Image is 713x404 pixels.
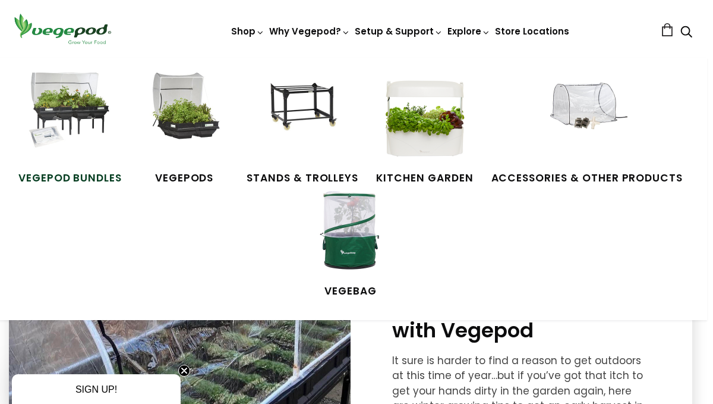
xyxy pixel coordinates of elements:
a: Store Locations [495,25,569,37]
a: Stands & Trolleys [247,73,358,186]
img: VegeBag [306,186,395,275]
a: Setup & Support [355,25,443,37]
span: Kitchen Garden [376,171,473,186]
a: Accessories & Other Products [491,73,683,186]
img: Vegepod Bundles [26,73,115,162]
a: Vegepod Bundles [18,73,122,186]
span: Vegepods [140,171,229,186]
a: Why Vegepod? [269,25,350,37]
button: Close teaser [178,365,190,377]
a: Search [680,27,692,39]
span: VegeBag [306,284,395,299]
span: Accessories & Other Products [491,171,683,186]
a: Vegepods [140,73,229,186]
a: Explore [447,25,490,37]
img: Accessories & Other Products [542,73,632,162]
a: Shop [231,25,264,71]
div: SIGN UP!Close teaser [12,374,181,404]
span: Vegepod Bundles [18,171,122,186]
img: Kitchen Garden [380,73,469,162]
a: VegeBag [306,186,395,299]
img: Vegepod [9,12,116,46]
img: Stands & Trolleys [258,73,347,162]
a: Kitchen Garden [376,73,473,186]
span: SIGN UP! [75,384,117,394]
img: Raised Garden Kits [140,73,229,162]
span: Stands & Trolleys [247,171,358,186]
